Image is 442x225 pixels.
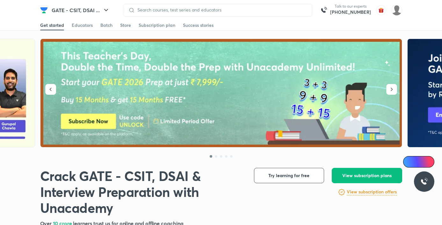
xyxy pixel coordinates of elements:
[376,5,386,15] img: avatar
[391,5,402,16] img: Varsha Sharma
[40,168,244,216] h1: Crack GATE - CSIT, DSAI & Interview Preparation with Unacademy
[40,22,64,28] div: Get started
[135,7,307,12] input: Search courses, test series and educators
[40,6,48,14] img: Company Logo
[332,168,402,183] button: View subscription plans
[100,20,112,30] a: Batch
[120,20,131,30] a: Store
[330,4,371,9] p: Talk to our experts
[183,22,214,28] div: Success stories
[403,156,434,168] a: Ai Doubts
[342,172,392,179] span: View subscription plans
[407,159,412,164] img: Icon
[100,22,112,28] div: Batch
[317,4,330,17] img: call-us
[330,9,371,15] a: [PHONE_NUMBER]
[139,22,175,28] div: Subscription plan
[183,20,214,30] a: Success stories
[139,20,175,30] a: Subscription plan
[120,22,131,28] div: Store
[72,22,93,28] div: Educators
[414,159,431,164] span: Ai Doubts
[420,178,428,185] img: ttu
[268,172,309,179] span: Try learning for free
[40,20,64,30] a: Get started
[254,168,324,183] button: Try learning for free
[347,189,397,195] h6: View subscription offers
[72,20,93,30] a: Educators
[347,188,397,196] a: View subscription offers
[48,4,114,17] button: GATE - CSIT, DSAI ...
